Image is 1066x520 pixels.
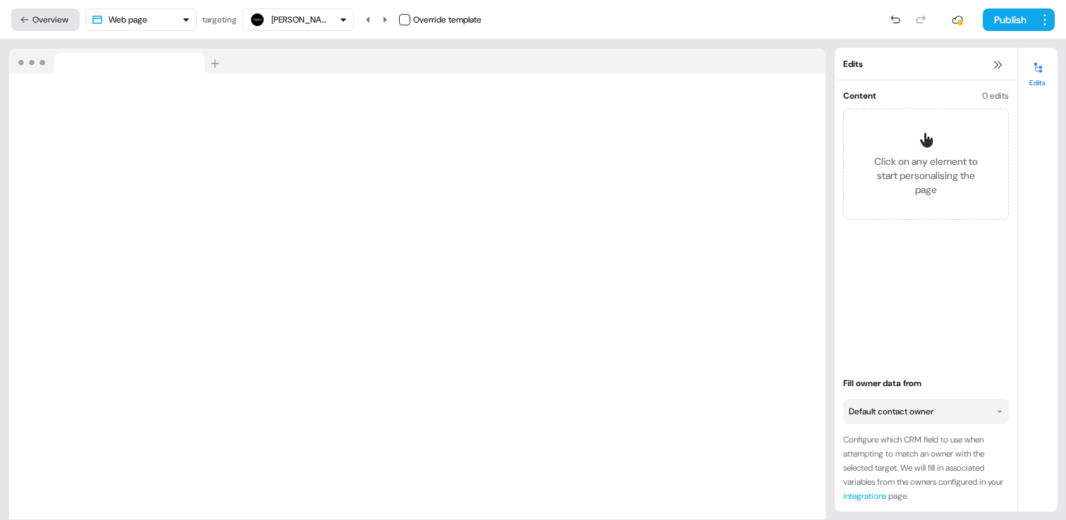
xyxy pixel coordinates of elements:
div: Override template [413,13,482,27]
div: Click on any element to start personalising the page [866,154,986,197]
div: 0 edits [982,89,1009,103]
button: Publish [983,8,1035,31]
a: integrations [843,490,886,502]
span: Edits [843,57,863,71]
button: Default contact owner [843,399,1009,424]
button: Edits [1018,56,1058,87]
img: Browser topbar [9,49,226,74]
div: Fill owner data from [843,376,1009,390]
button: [PERSON_NAME] [243,8,354,31]
div: Configure which CRM field to use when attempting to match an owner with the selected target. We w... [843,433,1009,503]
div: Content [843,89,876,103]
div: Default contact owner [849,404,933,419]
div: Web page [109,13,147,27]
div: targeting [202,13,237,27]
button: Overview [11,8,80,31]
div: [PERSON_NAME] [271,13,328,27]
